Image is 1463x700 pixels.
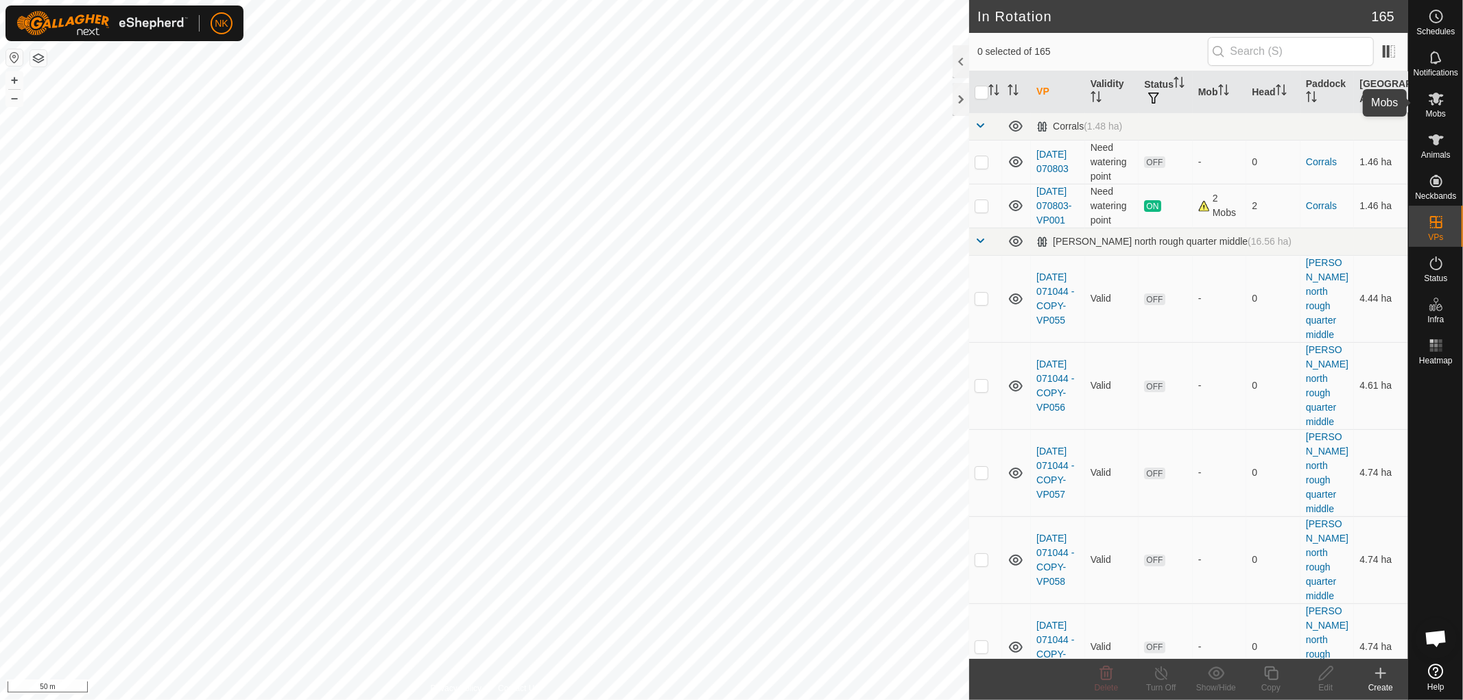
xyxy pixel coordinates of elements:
span: (1.48 ha) [1084,121,1122,132]
div: - [1198,640,1241,654]
button: – [6,90,23,106]
td: Valid [1085,429,1139,516]
a: [DATE] 070803 [1036,149,1069,174]
a: [DATE] 071044 - COPY-VP057 [1036,446,1074,500]
td: 0 [1246,603,1300,690]
td: 0 [1246,140,1300,184]
td: 4.44 ha [1354,255,1408,342]
a: Corrals [1306,156,1337,167]
a: [DATE] 071044 - COPY-VP055 [1036,271,1074,326]
td: 0 [1246,255,1300,342]
div: - [1198,291,1241,306]
td: Need watering point [1085,140,1139,184]
p-sorticon: Activate to sort [1381,93,1392,104]
div: [PERSON_NAME] north rough quarter middle [1036,236,1292,248]
td: 4.74 ha [1354,429,1408,516]
th: Mob [1193,71,1247,113]
input: Search (S) [1208,37,1374,66]
span: OFF [1144,642,1165,653]
button: + [6,72,23,88]
a: [PERSON_NAME] north rough quarter middle [1306,605,1348,688]
th: Head [1246,71,1300,113]
span: Help [1427,683,1444,691]
a: [DATE] 070803-VP001 [1036,186,1071,226]
p-sorticon: Activate to sort [1218,86,1229,97]
p-sorticon: Activate to sort [1276,86,1287,97]
span: (16.56 ha) [1248,236,1292,247]
td: Valid [1085,255,1139,342]
div: Edit [1298,681,1353,694]
div: Create [1353,681,1408,694]
a: [DATE] 071044 - COPY-VP059 [1036,620,1074,674]
td: 4.61 ha [1354,342,1408,429]
button: Reset Map [6,49,23,66]
td: Valid [1085,516,1139,603]
a: [PERSON_NAME] north rough quarter middle [1306,257,1348,340]
th: VP [1031,71,1085,113]
a: [PERSON_NAME] north rough quarter middle [1306,518,1348,601]
th: Validity [1085,71,1139,113]
span: OFF [1144,555,1165,566]
td: Valid [1085,603,1139,690]
td: 1.46 ha [1354,184,1408,228]
th: Status [1139,71,1193,113]
div: - [1198,378,1241,393]
h2: In Rotation [977,8,1372,25]
td: Valid [1085,342,1139,429]
span: Animals [1421,151,1451,159]
p-sorticon: Activate to sort [1091,93,1102,104]
span: Notifications [1414,69,1458,77]
td: 1.46 ha [1354,140,1408,184]
td: 4.74 ha [1354,603,1408,690]
span: ON [1144,200,1161,212]
p-sorticon: Activate to sort [988,86,999,97]
p-sorticon: Activate to sort [1306,93,1317,104]
span: Delete [1095,683,1119,692]
a: Help [1409,658,1463,697]
th: Paddock [1300,71,1355,113]
button: Map Layers [30,50,47,67]
div: - [1198,553,1241,567]
a: Privacy Policy [431,682,482,695]
span: OFF [1144,156,1165,168]
td: 0 [1246,516,1300,603]
span: 165 [1372,6,1394,27]
div: Copy [1244,681,1298,694]
div: - [1198,155,1241,169]
td: 0 [1246,342,1300,429]
a: [DATE] 071044 - COPY-VP058 [1036,533,1074,587]
span: Status [1424,274,1447,282]
img: Gallagher Logo [16,11,188,36]
span: Schedules [1416,27,1455,36]
div: Open chat [1416,618,1457,659]
a: [PERSON_NAME] north rough quarter middle [1306,344,1348,427]
p-sorticon: Activate to sort [1008,86,1019,97]
div: 2 Mobs [1198,191,1241,220]
span: OFF [1144,468,1165,479]
span: Infra [1427,315,1444,324]
span: OFF [1144,381,1165,392]
a: [DATE] 071044 - COPY-VP056 [1036,359,1074,413]
span: Heatmap [1419,357,1453,365]
span: 0 selected of 165 [977,45,1208,59]
span: NK [215,16,228,31]
a: [PERSON_NAME] north rough quarter middle [1306,431,1348,514]
a: Corrals [1306,200,1337,211]
div: - [1198,466,1241,480]
td: Need watering point [1085,184,1139,228]
div: Show/Hide [1189,681,1244,694]
td: 2 [1246,184,1300,228]
div: Corrals [1036,121,1122,132]
p-sorticon: Activate to sort [1174,79,1185,90]
span: Mobs [1426,110,1446,118]
span: VPs [1428,233,1443,241]
th: [GEOGRAPHIC_DATA] Area [1354,71,1408,113]
span: Neckbands [1415,192,1456,200]
a: Contact Us [498,682,538,695]
td: 0 [1246,429,1300,516]
td: 4.74 ha [1354,516,1408,603]
span: OFF [1144,293,1165,305]
div: Turn Off [1134,681,1189,694]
